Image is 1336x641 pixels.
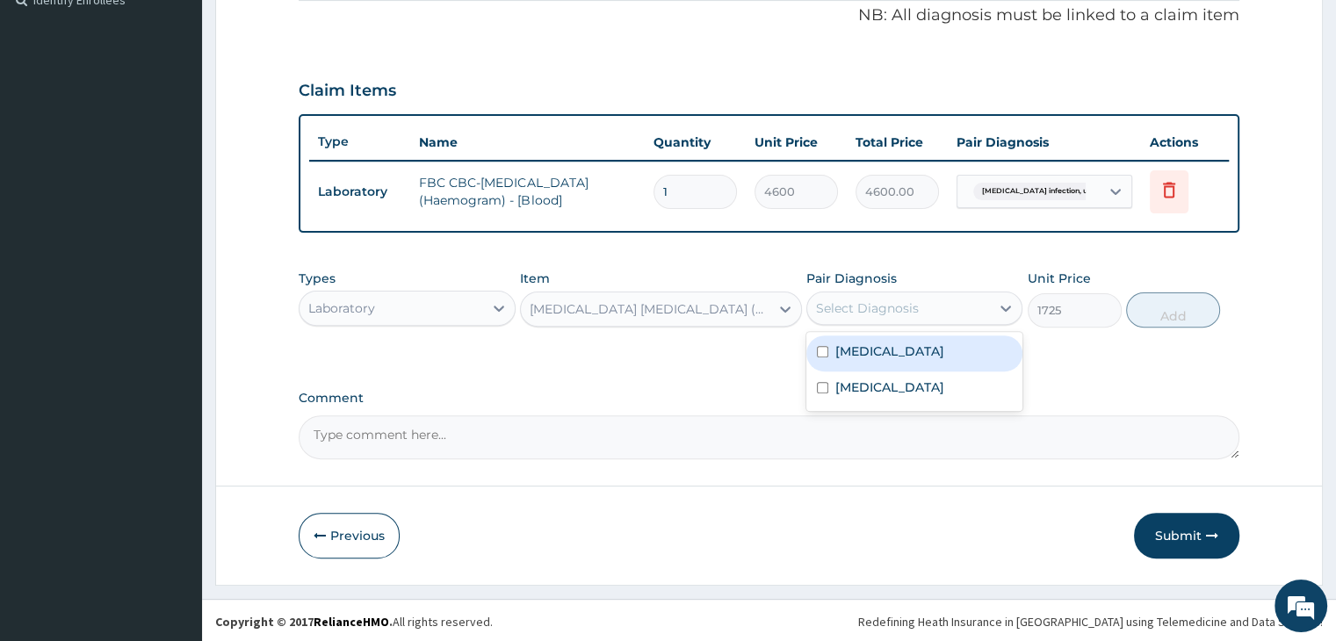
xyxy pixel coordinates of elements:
a: RelianceHMO [314,614,389,630]
th: Unit Price [746,125,847,160]
textarea: Type your message and hit 'Enter' [9,443,335,504]
div: Laboratory [308,299,375,317]
td: Laboratory [309,176,410,208]
img: d_794563401_company_1708531726252_794563401 [32,88,71,132]
th: Pair Diagnosis [948,125,1141,160]
div: [MEDICAL_DATA] [MEDICAL_DATA] (MP) RDT [530,300,771,318]
button: Add [1126,292,1220,328]
span: [MEDICAL_DATA] infection, unspecif... [973,183,1127,200]
strong: Copyright © 2017 . [215,614,393,630]
th: Total Price [847,125,948,160]
h3: Claim Items [299,82,396,101]
p: NB: All diagnosis must be linked to a claim item [299,4,1239,27]
label: Item [520,270,550,287]
th: Type [309,126,410,158]
label: [MEDICAL_DATA] [835,342,944,360]
span: We're online! [102,203,242,380]
label: Comment [299,391,1239,406]
label: [MEDICAL_DATA] [835,378,944,396]
div: Redefining Heath Insurance in [GEOGRAPHIC_DATA] using Telemedicine and Data Science! [858,613,1323,630]
button: Submit [1134,513,1239,558]
div: Minimize live chat window [288,9,330,51]
th: Actions [1141,125,1229,160]
label: Types [299,271,336,286]
label: Pair Diagnosis [806,270,897,287]
th: Name [410,125,644,160]
div: Select Diagnosis [816,299,919,317]
button: Previous [299,513,400,558]
div: Chat with us now [91,98,295,121]
label: Unit Price [1028,270,1091,287]
td: FBC CBC-[MEDICAL_DATA] (Haemogram) - [Blood] [410,165,644,218]
th: Quantity [645,125,746,160]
